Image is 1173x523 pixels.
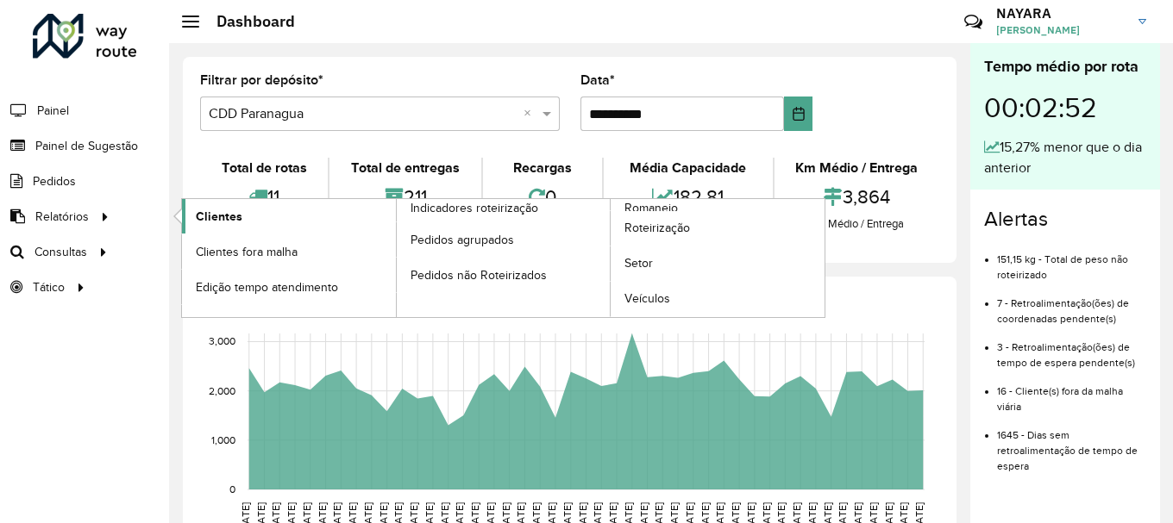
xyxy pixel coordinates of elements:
[204,178,323,215] div: 11
[997,283,1146,327] li: 7 - Retroalimentação(ões) de coordenadas pendente(s)
[997,414,1146,474] li: 1645 - Dias sem retroalimentação de tempo de espera
[784,97,812,131] button: Choose Date
[624,290,670,308] span: Veículos
[996,22,1126,38] span: [PERSON_NAME]
[397,222,611,257] a: Pedidos agrupados
[984,137,1146,178] div: 15,27% menor que o dia anterior
[204,158,323,178] div: Total de rotas
[199,12,295,31] h2: Dashboard
[984,207,1146,232] h4: Alertas
[411,199,538,217] span: Indicadores roteirização
[487,178,598,215] div: 0
[182,234,396,269] a: Clientes fora malha
[997,370,1146,414] li: 16 - Cliente(s) fora da malha viária
[209,336,235,347] text: 3,000
[33,172,76,190] span: Pedidos
[997,239,1146,283] li: 151,15 kg - Total de peso não roteirizado
[984,55,1146,78] div: Tempo médio por rota
[34,243,87,261] span: Consultas
[182,199,396,233] a: Clientes
[611,246,825,281] a: Setor
[580,70,615,90] label: Data
[624,219,690,237] span: Roteirização
[334,178,476,215] div: 211
[411,266,547,284] span: Pedidos não Roteirizados
[334,158,476,178] div: Total de entregas
[779,158,935,178] div: Km Médio / Entrega
[196,208,242,226] span: Clientes
[608,178,768,215] div: 182,81
[37,102,69,120] span: Painel
[209,385,235,396] text: 2,000
[996,5,1126,22] h3: NAYARA
[196,278,338,296] span: Edição tempo atendimento
[524,103,538,124] span: Clear all
[35,208,89,226] span: Relatórios
[211,434,235,445] text: 1,000
[984,78,1146,137] div: 00:02:52
[182,270,396,304] a: Edição tempo atendimento
[397,199,825,317] a: Romaneio
[608,158,768,178] div: Média Capacidade
[182,199,611,317] a: Indicadores roteirização
[779,178,935,215] div: 3,864
[411,231,514,249] span: Pedidos agrupados
[997,327,1146,370] li: 3 - Retroalimentação(ões) de tempo de espera pendente(s)
[955,3,992,40] a: Contato Rápido
[33,278,65,296] span: Tático
[779,215,935,233] div: Km Médio / Entrega
[624,199,678,217] span: Romaneio
[611,282,825,316] a: Veículos
[35,137,138,155] span: Painel de Sugestão
[487,158,598,178] div: Recargas
[624,254,653,272] span: Setor
[200,70,323,90] label: Filtrar por depósito
[611,211,825,246] a: Roteirização
[196,243,298,261] span: Clientes fora malha
[229,483,235,495] text: 0
[397,258,611,292] a: Pedidos não Roteirizados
